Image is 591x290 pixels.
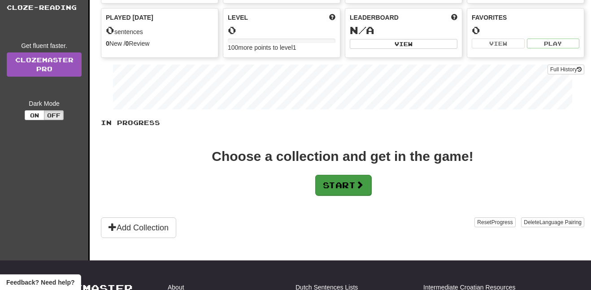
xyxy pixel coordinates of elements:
[106,25,213,36] div: sentences
[106,13,153,22] span: Played [DATE]
[350,24,374,36] span: N/A
[472,13,579,22] div: Favorites
[212,150,473,163] div: Choose a collection and get in the game!
[228,25,335,36] div: 0
[228,43,335,52] div: 100 more points to level 1
[25,110,44,120] button: On
[521,217,584,227] button: DeleteLanguage Pairing
[451,13,457,22] span: This week in points, UTC
[106,40,109,47] strong: 0
[329,13,335,22] span: Score more points to level up
[472,25,579,36] div: 0
[106,39,213,48] div: New / Review
[527,39,580,48] button: Play
[548,65,584,74] button: Full History
[350,39,457,49] button: View
[101,118,584,127] p: In Progress
[106,24,114,36] span: 0
[228,13,248,22] span: Level
[7,52,82,77] a: ClozemasterPro
[539,219,582,225] span: Language Pairing
[126,40,129,47] strong: 0
[472,39,525,48] button: View
[474,217,515,227] button: ResetProgress
[101,217,176,238] button: Add Collection
[7,99,82,108] div: Dark Mode
[7,41,82,50] div: Get fluent faster.
[491,219,513,225] span: Progress
[6,278,74,287] span: Open feedback widget
[315,175,371,195] button: Start
[44,110,64,120] button: Off
[350,13,399,22] span: Leaderboard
